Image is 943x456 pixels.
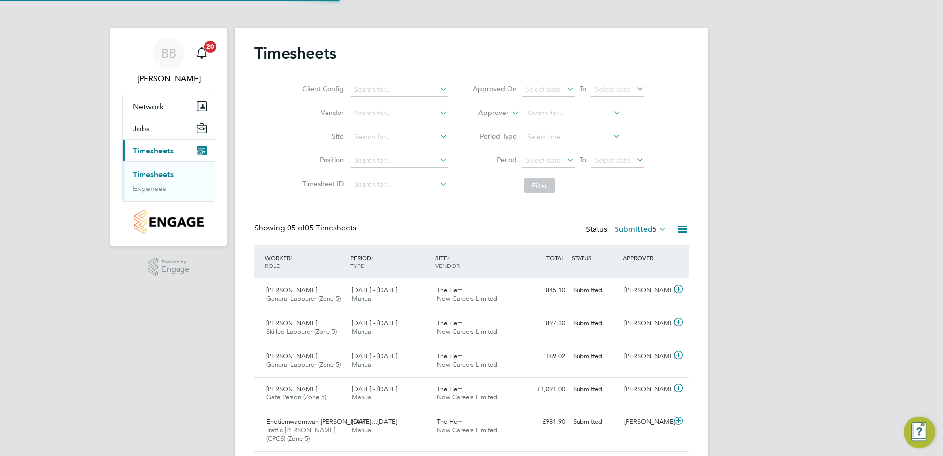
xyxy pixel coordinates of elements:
label: Submitted [615,225,667,234]
span: / [290,254,292,262]
button: Engage Resource Center [904,417,935,448]
span: General Labourer (Zone 5) [266,360,341,369]
span: Timesheets [133,146,174,155]
input: Search for... [351,178,448,191]
span: Now Careers Limited [437,393,497,401]
label: Approved On [472,84,517,93]
h2: Timesheets [254,43,336,63]
span: [PERSON_NAME] [266,286,317,294]
div: Timesheets [123,161,215,201]
span: BB [161,47,176,60]
span: Now Careers Limited [437,426,497,434]
div: Submitted [569,282,620,299]
span: The Hem [437,286,463,294]
div: Submitted [569,381,620,398]
div: Submitted [569,315,620,332]
input: Search for... [351,130,448,144]
span: Now Careers Limited [437,294,497,303]
div: [PERSON_NAME] [620,315,672,332]
span: 05 of [287,223,305,233]
span: Gate Person (Zone 5) [266,393,326,401]
input: Search for... [524,107,621,120]
a: Expenses [133,184,166,193]
span: [PERSON_NAME] [266,385,317,393]
div: Showing [254,223,358,233]
label: Period Type [472,132,517,141]
span: [DATE] - [DATE] [352,418,397,426]
span: Select date [525,156,561,165]
div: Submitted [569,348,620,365]
a: 20 [192,38,212,69]
span: Manual [352,360,373,369]
span: Manual [352,294,373,303]
div: £897.30 [518,315,569,332]
span: ROLE [265,262,280,269]
span: TYPE [350,262,364,269]
span: [DATE] - [DATE] [352,286,397,294]
span: [DATE] - [DATE] [352,385,397,393]
span: The Hem [437,385,463,393]
span: Select date [595,85,630,94]
span: / [447,254,449,262]
span: Now Careers Limited [437,360,497,369]
button: Jobs [123,117,215,139]
span: 05 Timesheets [287,223,356,233]
span: Powered by [162,258,189,266]
span: Brett Bull [122,73,215,85]
span: The Hem [437,352,463,360]
div: £1,091.00 [518,381,569,398]
nav: Main navigation [110,28,227,246]
label: Timesheet ID [299,179,344,188]
img: countryside-properties-logo-retina.png [134,210,203,234]
span: Select date [525,85,561,94]
span: Traffic [PERSON_NAME] (CPCS) (Zone 5) [266,426,335,443]
div: STATUS [569,249,620,266]
span: [PERSON_NAME] [266,319,317,327]
label: Position [299,155,344,164]
div: £169.02 [518,348,569,365]
span: Manual [352,393,373,401]
span: 20 [204,41,216,53]
input: Search for... [351,83,448,97]
a: Go to home page [122,210,215,234]
span: To [577,153,589,166]
span: General Labourer (Zone 5) [266,294,341,303]
span: Manual [352,426,373,434]
span: Now Careers Limited [437,327,497,336]
span: / [371,254,373,262]
div: PERIOD [348,249,433,274]
span: TOTAL [546,254,564,262]
div: £845.10 [518,282,569,299]
button: Timesheets [123,140,215,161]
label: Approver [464,108,508,118]
a: Timesheets [133,170,174,179]
a: BB[PERSON_NAME] [122,38,215,85]
a: Powered byEngage [148,258,190,276]
span: Jobs [133,124,150,133]
span: [DATE] - [DATE] [352,319,397,327]
button: Filter [524,178,555,193]
div: SITE [433,249,518,274]
span: To [577,82,589,95]
span: 5 [653,225,657,234]
div: APPROVER [620,249,672,266]
div: Status [586,223,669,237]
div: Submitted [569,414,620,430]
label: Site [299,132,344,141]
span: Skilled Labourer (Zone 5) [266,327,337,336]
input: Search for... [351,154,448,168]
span: Manual [352,327,373,336]
input: Search for... [351,107,448,120]
label: Client Config [299,84,344,93]
span: Select date [595,156,630,165]
span: [DATE] - [DATE] [352,352,397,360]
label: Vendor [299,108,344,117]
span: Engage [162,266,189,274]
span: Network [133,102,164,111]
input: Select one [524,130,621,144]
div: WORKER [262,249,348,274]
span: [PERSON_NAME] [266,352,317,360]
div: [PERSON_NAME] [620,414,672,430]
label: Period [472,155,517,164]
span: The Hem [437,319,463,327]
